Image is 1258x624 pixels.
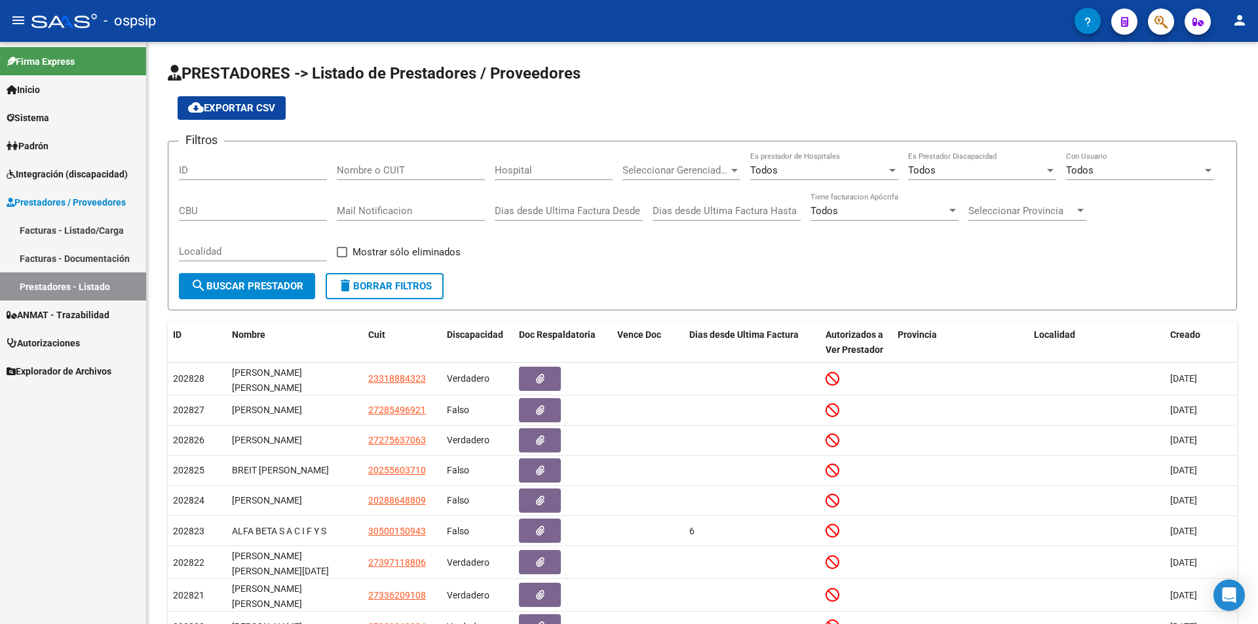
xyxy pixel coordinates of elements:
[1029,321,1165,364] datatable-header-cell: Localidad
[232,493,358,508] div: [PERSON_NAME]
[7,111,49,125] span: Sistema
[689,329,799,340] span: Dias desde Ultima Factura
[7,308,109,322] span: ANMAT - Trazabilidad
[519,329,596,340] span: Doc Respaldatoria
[368,405,426,415] span: 27285496921
[232,365,358,393] div: [PERSON_NAME] [PERSON_NAME]
[173,557,204,568] span: 202822
[1165,321,1237,364] datatable-header-cell: Creado
[7,83,40,97] span: Inicio
[968,205,1075,217] span: Seleccionar Provincia
[104,7,156,35] span: - ospsip
[7,139,48,153] span: Padrón
[368,435,426,445] span: 27275637063
[179,273,315,299] button: Buscar Prestador
[447,557,489,568] span: Verdadero
[1170,405,1197,415] span: [DATE]
[232,524,358,539] div: ALFA BETA S A C I F Y S
[188,102,275,114] span: Exportar CSV
[326,273,444,299] button: Borrar Filtros
[908,164,936,176] span: Todos
[337,280,432,292] span: Borrar Filtros
[898,329,937,340] span: Provincia
[1034,329,1075,340] span: Localidad
[232,463,358,478] div: BREIT [PERSON_NAME]
[7,336,80,350] span: Autorizaciones
[191,280,303,292] span: Buscar Prestador
[173,526,204,536] span: 202823
[1170,590,1197,600] span: [DATE]
[368,495,426,505] span: 20288648809
[232,549,358,576] div: [PERSON_NAME] [PERSON_NAME][DATE]
[368,329,385,340] span: Cuit
[168,321,227,364] datatable-header-cell: ID
[173,329,181,340] span: ID
[173,435,204,445] span: 202826
[826,329,883,355] span: Autorizados a Ver Prestador
[173,465,204,475] span: 202825
[612,321,684,364] datatable-header-cell: Vence Doc
[337,278,353,293] mat-icon: delete
[368,557,426,568] span: 27397118806
[442,321,514,364] datatable-header-cell: Discapacidad
[617,329,661,340] span: Vence Doc
[232,433,358,448] div: [PERSON_NAME]
[750,164,778,176] span: Todos
[820,321,892,364] datatable-header-cell: Autorizados a Ver Prestador
[363,321,442,364] datatable-header-cell: Cuit
[1170,495,1197,505] span: [DATE]
[178,96,286,120] button: Exportar CSV
[188,100,204,115] mat-icon: cloud_download
[232,581,358,609] div: [PERSON_NAME] [PERSON_NAME]
[1213,579,1245,611] div: Open Intercom Messenger
[232,329,265,340] span: Nombre
[447,373,489,384] span: Verdadero
[368,590,426,600] span: 27336209108
[173,590,204,600] span: 202821
[1232,12,1248,28] mat-icon: person
[447,435,489,445] span: Verdadero
[447,405,469,415] span: Falso
[892,321,1029,364] datatable-header-cell: Provincia
[168,64,581,83] span: PRESTADORES -> Listado de Prestadores / Proveedores
[368,373,426,384] span: 23318884323
[7,167,128,181] span: Integración (discapacidad)
[368,526,426,536] span: 30500150943
[227,321,363,364] datatable-header-cell: Nombre
[1170,435,1197,445] span: [DATE]
[10,12,26,28] mat-icon: menu
[353,244,461,260] span: Mostrar sólo eliminados
[810,205,838,217] span: Todos
[173,405,204,415] span: 202827
[689,526,695,536] span: 6
[1066,164,1094,176] span: Todos
[1170,526,1197,536] span: [DATE]
[173,495,204,505] span: 202824
[368,465,426,475] span: 20255603710
[1170,329,1200,340] span: Creado
[7,195,126,210] span: Prestadores / Proveedores
[179,131,224,149] h3: Filtros
[7,364,111,378] span: Explorador de Archivos
[447,329,503,340] span: Discapacidad
[1170,557,1197,568] span: [DATE]
[622,164,729,176] span: Seleccionar Gerenciador
[7,54,75,69] span: Firma Express
[1170,465,1197,475] span: [DATE]
[447,495,469,505] span: Falso
[232,403,358,418] div: [PERSON_NAME]
[447,526,469,536] span: Falso
[1170,373,1197,384] span: [DATE]
[684,321,820,364] datatable-header-cell: Dias desde Ultima Factura
[173,373,204,384] span: 202828
[447,465,469,475] span: Falso
[191,278,206,293] mat-icon: search
[514,321,612,364] datatable-header-cell: Doc Respaldatoria
[447,590,489,600] span: Verdadero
